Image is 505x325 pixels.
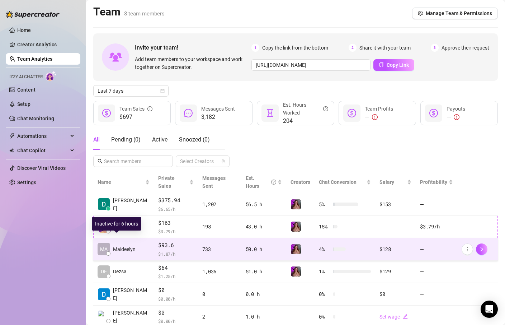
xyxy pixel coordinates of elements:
[104,157,163,165] input: Search members
[102,109,111,117] span: dollar-circle
[379,314,408,320] a: Set wageedit
[202,223,237,231] div: 198
[246,268,282,275] div: 51.0 h
[92,217,141,231] div: Inactive for 6 hours
[420,179,447,185] span: Profitability
[447,106,465,112] span: Payouts
[158,273,194,280] span: $ 1.25 /h
[158,228,194,235] span: $ 3.79 /h
[271,174,276,190] span: question-circle
[416,283,457,306] td: —
[319,179,357,185] span: Chat Conversion
[158,219,194,227] span: $163
[158,175,175,189] span: Private Sales
[113,286,150,302] span: [PERSON_NAME]
[158,286,194,294] span: $0
[98,311,110,322] img: Alex
[158,241,194,250] span: $93.6
[291,222,301,232] img: allison
[184,109,193,117] span: message
[246,313,282,321] div: 1.0 h
[365,113,393,121] div: —
[202,245,237,253] div: 733
[135,55,249,71] span: Add team members to your workspace and work together on Supercreator.
[416,238,457,261] td: —
[266,109,274,117] span: hourglass
[379,290,411,298] div: $0
[442,44,489,52] span: Approve their request
[158,317,194,325] span: $ 0.00 /h
[454,114,459,120] span: exclamation-circle
[9,148,14,153] img: Chat Copilot
[319,223,330,231] span: 15 %
[17,39,75,50] a: Creator Analytics
[429,109,438,117] span: dollar-circle
[202,200,237,208] div: 1,202
[158,205,194,213] span: $ 6.65 /h
[113,245,136,253] span: Maideelyn
[202,313,237,321] div: 2
[246,174,277,190] div: Est. Hours
[9,74,43,80] span: Izzy AI Chatter
[283,117,328,125] span: 204
[17,27,31,33] a: Home
[111,135,141,144] div: Pending ( 0 )
[465,247,470,252] span: more
[416,193,457,216] td: —
[17,101,30,107] a: Setup
[291,244,301,254] img: allison
[147,105,152,113] span: info-circle
[17,165,66,171] a: Discover Viral Videos
[319,245,330,253] span: 4 %
[319,290,330,298] span: 0 %
[98,198,110,210] img: Deisy
[98,178,144,186] span: Name
[100,245,108,253] span: MA
[479,247,484,252] span: right
[387,62,409,68] span: Copy Link
[135,43,251,52] span: Invite your team!
[158,295,194,302] span: $ 0.00 /h
[113,268,127,275] span: Dezsa
[426,10,492,16] span: Manage Team & Permissions
[246,223,282,231] div: 43.0 h
[379,245,411,253] div: $128
[372,114,378,120] span: exclamation-circle
[17,116,54,121] a: Chat Monitoring
[17,180,36,185] a: Settings
[17,56,52,62] a: Team Analytics
[481,301,498,318] div: Open Intercom Messenger
[246,200,282,208] div: 56.5 h
[98,85,164,96] span: Last 7 days
[348,109,356,117] span: dollar-circle
[46,71,57,81] img: AI Chatter
[246,245,282,253] div: 50.0 h
[319,200,330,208] span: 5 %
[373,59,414,71] button: Copy Link
[291,199,301,209] img: allison
[319,268,330,275] span: 1 %
[124,10,165,17] span: 8 team members
[379,62,384,67] span: copy
[113,309,150,325] span: [PERSON_NAME]
[6,11,60,18] img: logo-BBDzfeDw.svg
[403,314,408,319] span: edit
[158,308,194,317] span: $0
[158,264,194,272] span: $64
[93,135,100,144] div: All
[323,101,328,117] span: question-circle
[286,171,315,193] th: Creators
[379,179,394,185] span: Salary
[420,223,453,231] div: $3.79 /h
[119,113,152,121] span: $697
[202,175,226,189] span: Messages Sent
[202,268,237,275] div: 1,036
[349,44,357,52] span: 2
[283,101,328,117] div: Est. Hours Worked
[416,261,457,283] td: —
[158,196,194,205] span: $375.94
[160,89,165,93] span: calendar
[119,105,152,113] div: Team Sales
[113,196,150,212] span: [PERSON_NAME]
[17,130,68,142] span: Automations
